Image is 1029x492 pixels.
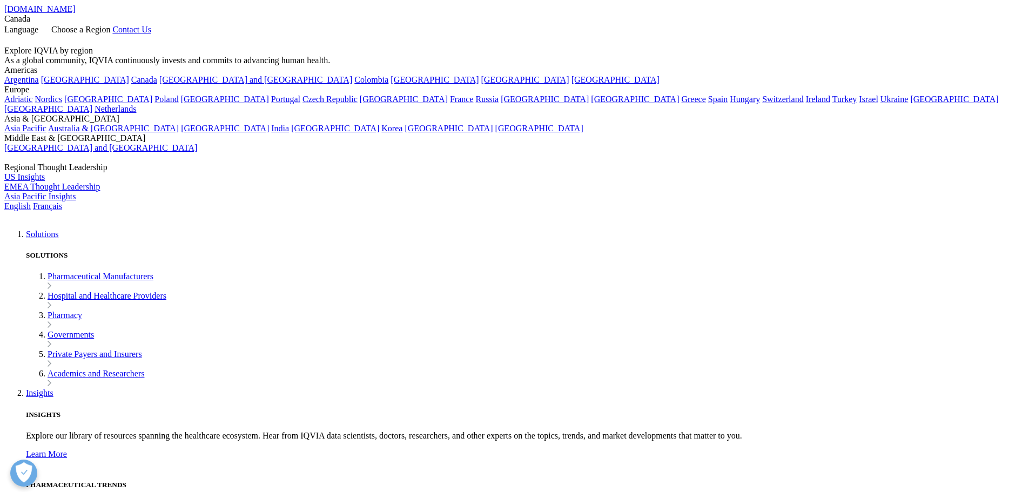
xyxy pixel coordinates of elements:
a: Private Payers and Insurers [48,349,142,359]
a: Colombia [354,75,388,84]
a: Contact Us [112,25,151,34]
a: [GEOGRAPHIC_DATA] [481,75,569,84]
a: Spain [708,95,728,104]
a: EMEA Thought Leadership [4,182,100,191]
a: English [4,201,31,211]
button: Open Preferences [10,460,37,487]
a: Netherlands [95,104,136,113]
a: [DOMAIN_NAME] [4,4,76,14]
a: Academics and Researchers [48,369,144,378]
a: [GEOGRAPHIC_DATA] [41,75,129,84]
a: Français [33,201,62,211]
h5: SOLUTIONS [26,251,1025,260]
a: Korea [381,124,402,133]
a: Australia & [GEOGRAPHIC_DATA] [48,124,179,133]
a: Asia Pacific [4,124,46,133]
a: US Insights [4,172,45,181]
a: Israel [859,95,878,104]
div: Asia & [GEOGRAPHIC_DATA] [4,114,1025,124]
a: [GEOGRAPHIC_DATA] [501,95,589,104]
a: Nordics [35,95,62,104]
div: Explore IQVIA by region [4,46,1025,56]
a: Pharmacy [48,311,82,320]
a: [GEOGRAPHIC_DATA] [495,124,583,133]
a: Switzerland [762,95,803,104]
a: Governments [48,330,94,339]
a: [GEOGRAPHIC_DATA] [591,95,679,104]
a: [GEOGRAPHIC_DATA] [405,124,493,133]
div: Regional Thought Leadership [4,163,1025,172]
a: Czech Republic [302,95,358,104]
div: Europe [4,85,1025,95]
a: [GEOGRAPHIC_DATA] [4,104,92,113]
div: Middle East & [GEOGRAPHIC_DATA] [4,133,1025,143]
a: [GEOGRAPHIC_DATA] and [GEOGRAPHIC_DATA] [4,143,197,152]
a: Turkey [832,95,857,104]
a: Canada [131,75,157,84]
a: Asia Pacific Insights [4,192,76,201]
div: Americas [4,65,1025,75]
a: [GEOGRAPHIC_DATA] [181,95,269,104]
a: [GEOGRAPHIC_DATA] [391,75,479,84]
a: [GEOGRAPHIC_DATA] [571,75,660,84]
span: Language [4,25,38,34]
div: Canada [4,14,1025,24]
a: [GEOGRAPHIC_DATA] [360,95,448,104]
a: Solutions [26,230,58,239]
a: Adriatic [4,95,32,104]
a: Poland [154,95,178,104]
a: Portugal [271,95,300,104]
a: Insights [26,388,53,397]
a: Learn More [26,449,1025,469]
a: Hungary [730,95,760,104]
a: [GEOGRAPHIC_DATA] [291,124,379,133]
a: Russia [476,95,499,104]
a: Greece [681,95,705,104]
a: France [450,95,474,104]
a: Ukraine [880,95,909,104]
h5: PHARMACEUTICAL TRENDS [26,481,1025,489]
a: India [271,124,289,133]
a: [GEOGRAPHIC_DATA] [64,95,152,104]
div: As a global community, IQVIA continuously invests and commits to advancing human health. [4,56,1025,65]
a: [GEOGRAPHIC_DATA] [910,95,998,104]
a: Hospital and Healthcare Providers [48,291,166,300]
span: Choose a Region [51,25,110,34]
h5: INSIGHTS [26,410,1025,419]
p: Explore our library of resources spanning the healthcare ecosystem. Hear from IQVIA data scientis... [26,431,1025,441]
a: [GEOGRAPHIC_DATA] and [GEOGRAPHIC_DATA] [159,75,352,84]
a: Ireland [806,95,830,104]
a: [GEOGRAPHIC_DATA] [181,124,269,133]
a: Argentina [4,75,39,84]
a: Pharmaceutical Manufacturers [48,272,153,281]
